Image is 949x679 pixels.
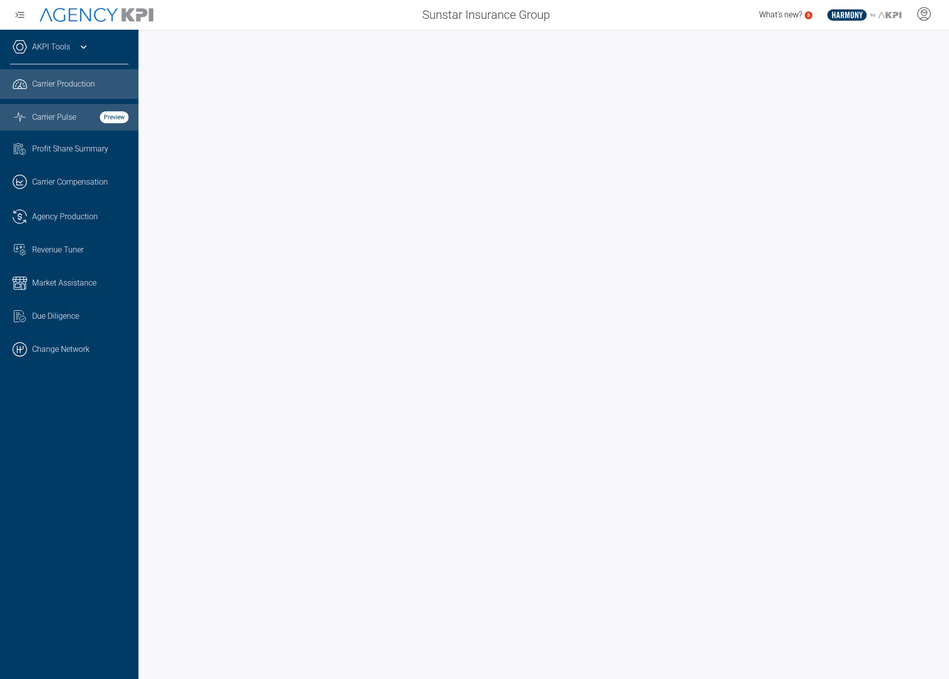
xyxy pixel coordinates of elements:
span: Sunstar Insurance Group [422,6,550,24]
span: Carrier Compensation [32,176,108,188]
a: 5 [805,11,813,19]
span: Carrier Pulse [32,111,76,123]
span: Carrier Production [32,78,95,90]
span: Revenue Tuner [32,244,84,256]
span: Profit Share Summary [32,143,108,155]
span: Due Diligence [32,310,79,322]
img: AgencyKPI [40,8,153,22]
a: AKPI Tools [32,41,70,53]
span: Market Assistance [32,277,96,289]
span: Agency Production [32,211,98,223]
text: 5 [807,12,810,18]
strong: Preview [100,111,129,123]
span: What's new? [759,10,802,19]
